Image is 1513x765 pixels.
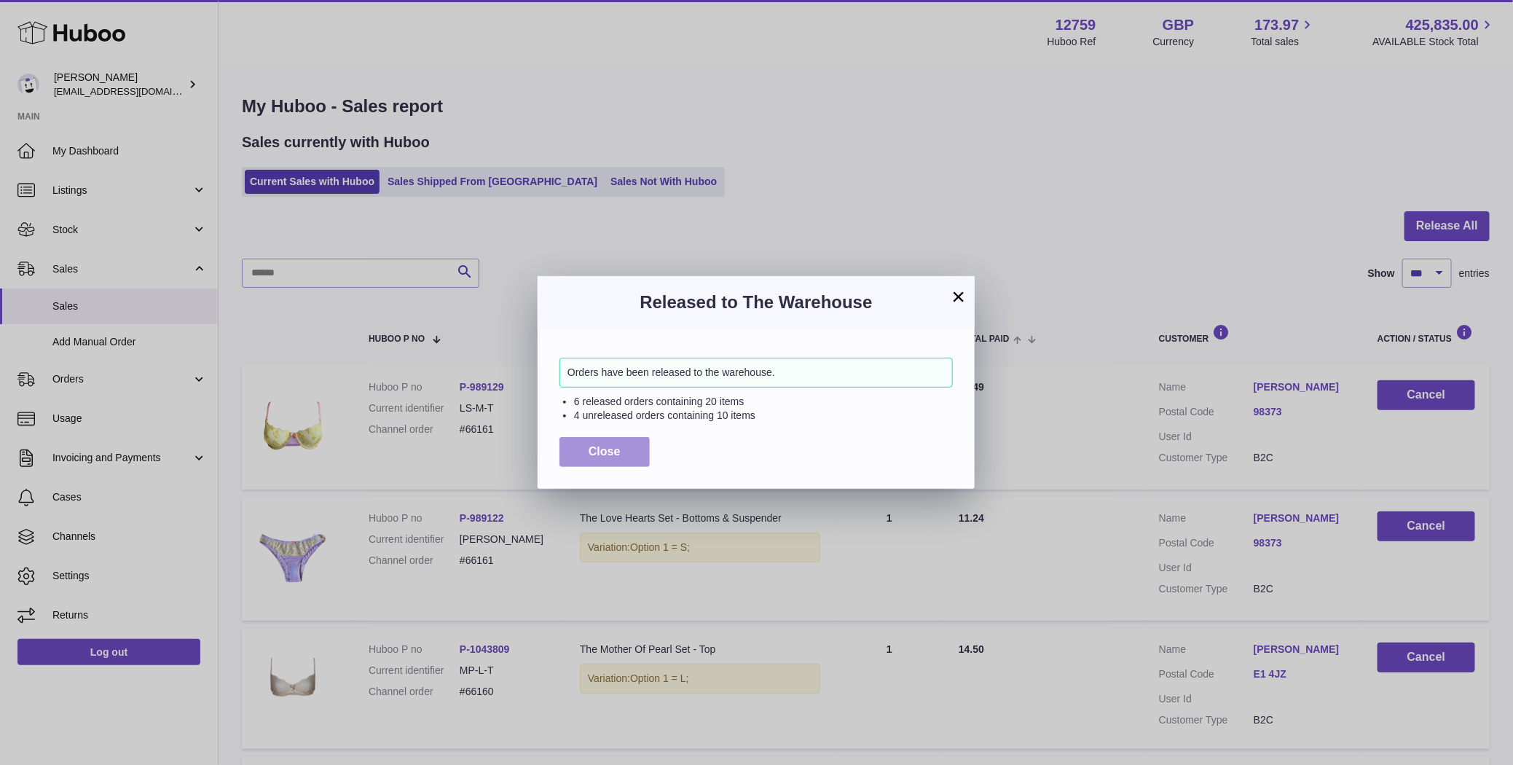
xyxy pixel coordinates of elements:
[559,437,650,467] button: Close
[559,291,953,314] h3: Released to The Warehouse
[559,358,953,388] div: Orders have been released to the warehouse.
[574,409,953,423] li: 4 unreleased orders containing 10 items
[950,288,967,305] button: ×
[574,395,953,409] li: 6 released orders containing 20 items
[589,445,621,458] span: Close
